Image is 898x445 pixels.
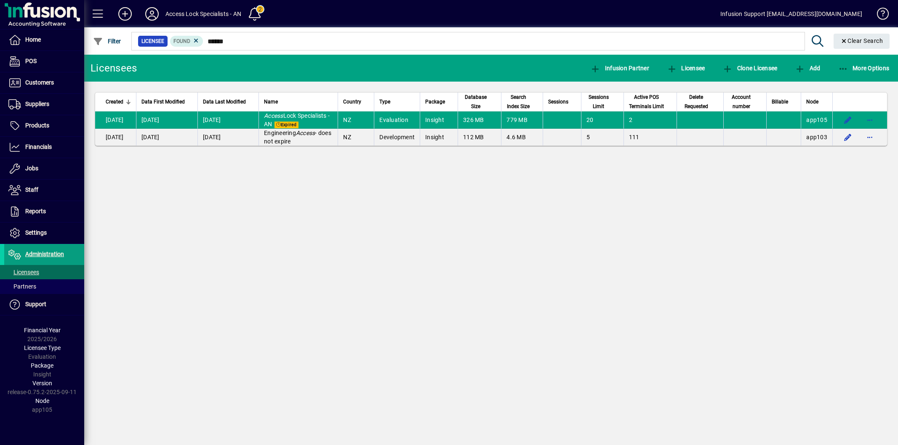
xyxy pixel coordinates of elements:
[682,93,711,111] span: Delete Requested
[836,61,892,76] button: More Options
[425,97,453,106] div: Package
[4,137,84,158] a: Financials
[25,101,49,107] span: Suppliers
[548,97,576,106] div: Sessions
[772,97,788,106] span: Billable
[35,397,49,404] span: Node
[667,65,705,72] span: Licensee
[374,129,420,146] td: Development
[463,93,488,111] span: Database Size
[4,265,84,279] a: Licensees
[25,186,38,193] span: Staff
[95,111,136,129] td: [DATE]
[4,115,84,136] a: Products
[665,61,707,76] button: Licensee
[338,129,374,146] td: NZ
[8,269,39,275] span: Licensees
[420,111,458,129] td: Insight
[95,129,136,146] td: [DATE]
[806,97,818,106] span: Node
[834,34,890,49] button: Clear
[458,111,501,129] td: 326 MB
[871,2,887,29] a: Knowledge Base
[501,129,543,146] td: 4.6 MB
[581,129,624,146] td: 5
[629,93,664,111] span: Active POS Terminals Limit
[548,97,568,106] span: Sessions
[4,279,84,294] a: Partners
[4,294,84,315] a: Support
[25,229,47,236] span: Settings
[4,29,84,50] a: Home
[629,93,672,111] div: Active POS Terminals Limit
[93,38,121,45] span: Filter
[25,301,46,307] span: Support
[720,61,779,76] button: Clone Licensee
[379,97,390,106] span: Type
[793,61,822,76] button: Add
[374,111,420,129] td: Evaluation
[136,111,197,129] td: [DATE]
[772,97,796,106] div: Billable
[141,37,164,45] span: Licensee
[296,130,315,136] em: Access
[4,201,84,222] a: Reports
[25,165,38,172] span: Jobs
[682,93,718,111] div: Delete Requested
[106,97,131,106] div: Created
[841,113,855,127] button: Edit
[420,129,458,146] td: Insight
[722,65,777,72] span: Clone Licensee
[338,111,374,129] td: NZ
[264,112,330,127] span: Lock Specialists - AN
[274,122,298,128] span: Expired
[170,36,203,47] mat-chip: Found Status: Found
[25,208,46,215] span: Reports
[590,65,649,72] span: Infusion Partner
[25,58,37,64] span: POS
[197,111,258,129] td: [DATE]
[32,380,52,387] span: Version
[91,34,123,49] button: Filter
[24,327,61,334] span: Financial Year
[4,158,84,179] a: Jobs
[165,7,241,21] div: Access Lock Specialists - AN
[264,112,283,119] em: Access
[806,134,827,140] span: app103.prod.infusionbusinesssoftware.com
[264,97,278,106] span: Name
[4,180,84,201] a: Staff
[863,113,877,127] button: More options
[4,94,84,115] a: Suppliers
[463,93,496,111] div: Database Size
[141,97,185,106] span: Data First Modified
[25,36,41,43] span: Home
[343,97,361,106] span: Country
[4,72,84,93] a: Customers
[806,97,827,106] div: Node
[264,97,333,106] div: Name
[624,111,677,129] td: 2
[379,97,415,106] div: Type
[506,93,530,111] span: Search Index Size
[4,222,84,244] a: Settings
[586,93,618,111] div: Sessions Limit
[581,111,624,129] td: 20
[729,93,754,111] span: Account number
[136,129,197,146] td: [DATE]
[91,61,137,75] div: Licensees
[795,65,820,72] span: Add
[4,51,84,72] a: POS
[173,38,190,44] span: Found
[840,37,883,44] span: Clear Search
[588,61,651,76] button: Infusion Partner
[863,130,877,144] button: More options
[25,122,49,129] span: Products
[586,93,611,111] span: Sessions Limit
[139,6,165,21] button: Profile
[25,143,52,150] span: Financials
[506,93,538,111] div: Search Index Size
[112,6,139,21] button: Add
[343,97,369,106] div: Country
[203,97,253,106] div: Data Last Modified
[624,129,677,146] td: 111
